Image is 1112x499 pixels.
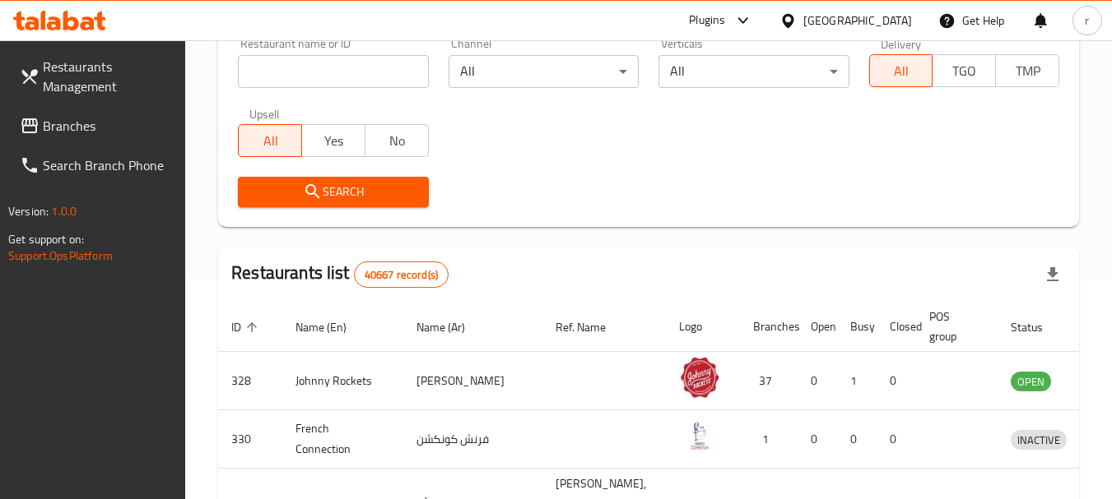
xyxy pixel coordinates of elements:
[666,302,740,352] th: Logo
[798,352,837,410] td: 0
[803,12,912,30] div: [GEOGRAPHIC_DATA]
[365,124,429,157] button: No
[1011,372,1051,391] span: OPEN
[1011,431,1067,450] span: INACTIVE
[740,410,798,469] td: 1
[837,302,877,352] th: Busy
[251,182,415,202] span: Search
[238,55,428,88] input: Search for restaurant name or ID..
[740,302,798,352] th: Branches
[355,267,448,283] span: 40667 record(s)
[238,177,428,207] button: Search
[869,54,933,87] button: All
[309,129,359,153] span: Yes
[939,59,989,83] span: TGO
[877,410,916,469] td: 0
[837,410,877,469] td: 0
[837,352,877,410] td: 1
[449,55,639,88] div: All
[556,317,627,337] span: Ref. Name
[798,410,837,469] td: 0
[245,129,295,153] span: All
[249,108,280,119] label: Upsell
[689,11,725,30] div: Plugins
[231,261,449,288] h2: Restaurants list
[1011,372,1051,391] div: OPEN
[43,57,173,96] span: Restaurants Management
[43,155,173,175] span: Search Branch Phone
[929,307,978,346] span: POS group
[43,116,173,136] span: Branches
[51,201,77,222] span: 1.0.0
[8,201,49,222] span: Version:
[1011,317,1064,337] span: Status
[679,415,720,456] img: French Connection
[282,352,403,410] td: Johnny Rockets
[7,106,186,146] a: Branches
[403,410,542,469] td: فرنش كونكشن
[231,317,263,337] span: ID
[658,55,849,88] div: All
[238,124,302,157] button: All
[8,229,84,250] span: Get support on:
[1003,59,1053,83] span: TMP
[1085,12,1089,30] span: r
[301,124,365,157] button: Yes
[1033,255,1072,294] div: Export file
[282,410,403,469] td: French Connection
[1011,430,1067,450] div: INACTIVE
[218,410,282,469] td: 330
[679,357,720,398] img: Johnny Rockets
[7,47,186,106] a: Restaurants Management
[8,245,113,266] a: Support.OpsPlatform
[403,352,542,410] td: [PERSON_NAME]
[295,317,368,337] span: Name (En)
[740,352,798,410] td: 37
[995,54,1059,87] button: TMP
[372,129,422,153] span: No
[932,54,996,87] button: TGO
[798,302,837,352] th: Open
[881,38,922,49] label: Delivery
[354,261,449,288] div: Total records count
[7,146,186,185] a: Search Branch Phone
[877,59,927,83] span: All
[218,352,282,410] td: 328
[877,352,916,410] td: 0
[877,302,916,352] th: Closed
[416,317,486,337] span: Name (Ar)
